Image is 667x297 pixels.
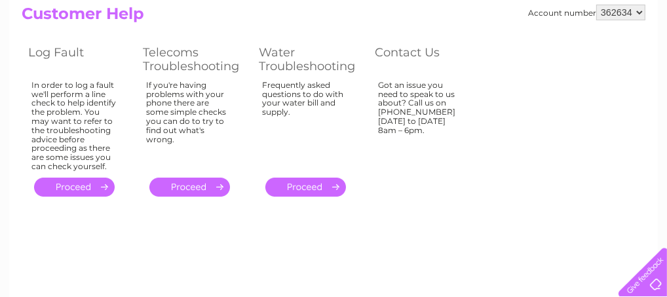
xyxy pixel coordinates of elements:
[22,42,136,77] th: Log Fault
[34,178,115,197] a: .
[378,81,463,166] div: Got an issue you need to speak to us about? Call us on [PHONE_NUMBER] [DATE] to [DATE] 8am – 6pm.
[22,5,645,30] h2: Customer Help
[136,42,252,77] th: Telecoms Troubleshooting
[262,81,349,166] div: Frequently asked questions to do with your water bill and supply.
[146,81,233,166] div: If you're having problems with your phone there are some simple checks you can do to try to find ...
[265,178,346,197] a: .
[528,5,645,20] div: Account number
[368,42,483,77] th: Contact Us
[252,42,368,77] th: Water Troubleshooting
[149,178,230,197] a: .
[31,81,117,171] div: In order to log a fault we'll perform a line check to help identify the problem. You may want to ...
